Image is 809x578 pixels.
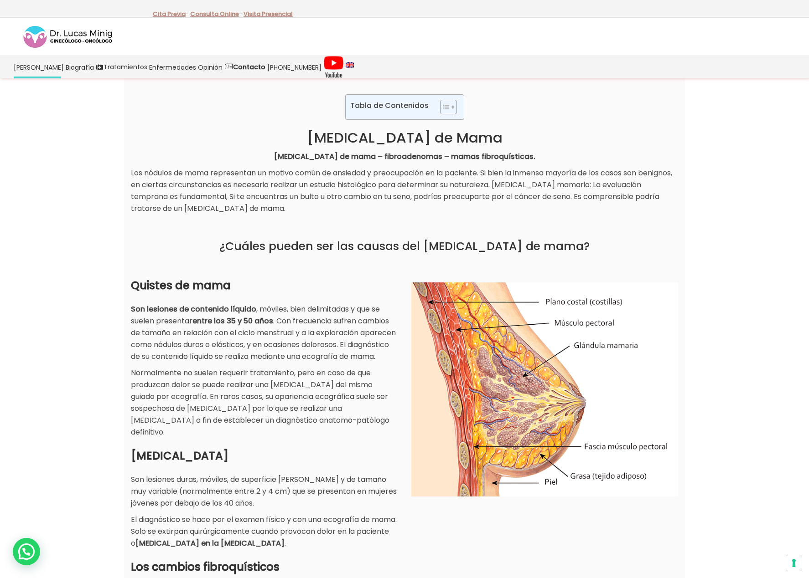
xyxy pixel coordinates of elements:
[131,167,678,215] p: Los nódulos de mama representan un motivo común de ansiedad y preocupación en la paciente. Si bie...
[223,56,266,78] a: Contacto
[131,514,398,549] p: El diagnóstico se hace por el examen físico y con una ecografía de mama. Solo se extirpan quirúrg...
[131,448,228,463] strong: [MEDICAL_DATA]
[148,56,197,78] a: Enfermedades
[192,316,273,326] strong: entre los 35 y 50 años
[135,538,285,548] strong: [MEDICAL_DATA] en la [MEDICAL_DATA]
[131,304,256,314] strong: Son lesiones de contenido líquido
[267,62,322,72] span: [PHONE_NUMBER]
[433,99,455,115] a: Toggle Table of Content
[198,62,223,72] span: Opinión
[131,367,398,438] p: Normalmente no suelen requerir tratamiento, pero en caso de que produzcan dolor se puede realizar...
[131,278,231,293] strong: Quistes de mama
[131,303,398,363] p: , móviles, bien delimitadas y que se suelen presentar . Con frecuencia sufren cambios de tamaño e...
[66,62,94,72] span: Biografía
[322,56,345,78] a: Videos Youtube Ginecología
[131,129,678,146] h1: [MEDICAL_DATA] de Mama
[244,10,293,18] a: Visita Presencial
[345,56,355,78] a: language english
[346,62,354,67] img: language english
[149,62,196,72] span: Enfermedades
[104,62,147,72] span: Tratamientos
[266,56,322,78] a: [PHONE_NUMBER]
[274,151,535,162] strong: [MEDICAL_DATA] de mama – fibroadenomas – mamas fibroquísticas.
[65,56,95,78] a: Biografía
[153,8,189,20] p: -
[13,56,65,78] a: [PERSON_NAME]
[131,240,678,253] h2: ¿Cuáles pueden ser las causas del [MEDICAL_DATA] de mama?
[786,555,802,571] button: Sus preferencias de consentimiento para tecnologías de seguimiento
[131,474,398,509] p: Son lesiones duras, móviles, de superficie [PERSON_NAME] y de tamaño muy variable (normalmente en...
[323,56,344,78] img: Videos Youtube Ginecología
[131,559,280,574] strong: Los cambios fibroquísticos
[95,56,148,78] a: Tratamientos
[411,282,678,496] img: Nódulo de Mama Seno
[233,62,265,72] strong: Contacto
[190,10,239,18] a: Consulta Online
[153,10,186,18] a: Cita Previa
[197,56,223,78] a: Opinión
[14,62,64,72] span: [PERSON_NAME]
[190,8,242,20] p: -
[350,100,429,111] p: Tabla de Contenidos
